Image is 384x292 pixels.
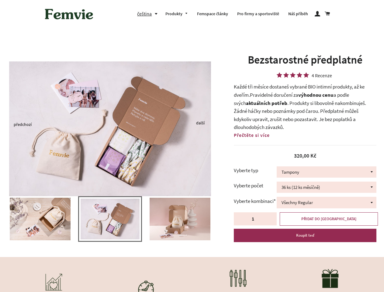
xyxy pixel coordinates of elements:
[234,197,277,205] label: Vyberte kombinaci*
[137,10,161,18] button: čeština
[234,182,277,190] label: Vyberte počet
[312,73,332,78] div: 4 Recenze
[234,52,376,68] h1: Bezstarostné předplatné
[9,61,211,196] img: TER06153_nahled_55e4d994-aa26-4205-95cb-2843203b3a89_800x.jpg
[294,152,316,159] span: 320,00 Kč
[234,166,277,175] label: Vyberte typ
[287,100,289,106] span: .
[233,6,284,22] a: Pro firmy a sportoviště
[298,92,334,98] b: výhodnou cenu
[161,6,192,22] a: Produkty
[150,198,210,240] img: TER07022_nahled_8cbbf038-df9d-495c-8a81-dc3926471646_400x.jpg
[246,100,287,106] b: aktuálních potřeb
[280,212,378,226] button: PŘIDAT DO [GEOGRAPHIC_DATA]
[10,198,71,240] img: TER07046_nahled_e819ef39-4be1-4e26-87ba-be875aeae645_400x.jpg
[234,92,349,106] span: a podle svých
[81,199,140,239] img: TER06153_nahled_55e4d994-aa26-4205-95cb-2843203b3a89_400x.jpg
[14,124,17,126] button: Previous
[234,83,376,131] p: Každé tři měsíce dostaneš vybrané BIO intimní produkty, až ke dveřím. Produkty si libovolně nakom...
[250,92,298,98] span: Pravidelné doručení za
[284,6,313,22] a: Náš příběh
[234,132,270,138] span: Přečtěte si více
[42,5,96,23] img: Femvie
[301,216,356,221] span: PŘIDAT DO [GEOGRAPHIC_DATA]
[192,6,233,22] a: Femspace články
[196,123,199,124] button: Next
[234,229,376,242] button: Koupit teď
